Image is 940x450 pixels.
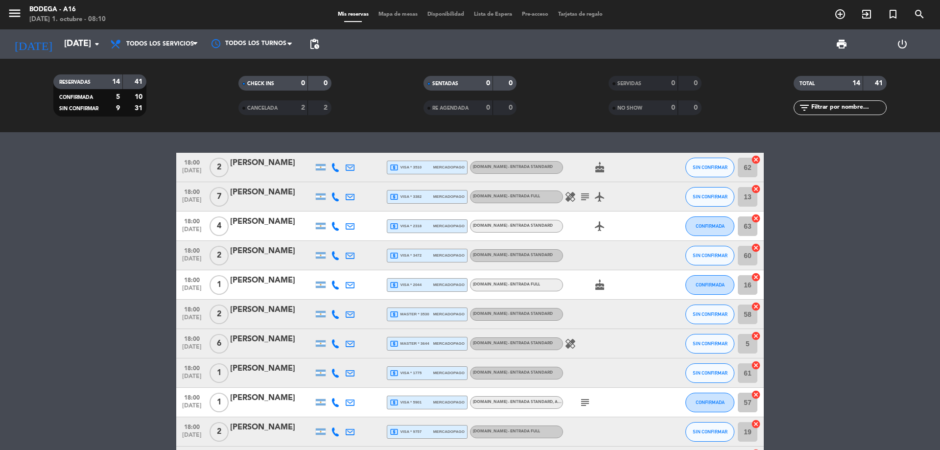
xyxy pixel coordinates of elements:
[861,8,872,20] i: exit_to_app
[473,165,553,169] span: [DOMAIN_NAME] - Entrada Standard
[836,38,847,50] span: print
[247,81,274,86] span: CHECK INS
[696,282,725,287] span: CONFIRMADA
[230,421,313,434] div: [PERSON_NAME]
[486,104,490,111] strong: 0
[180,186,204,197] span: 18:00
[914,8,925,20] i: search
[210,422,229,442] span: 2
[135,78,144,85] strong: 41
[696,223,725,229] span: CONFIRMADA
[594,279,606,291] i: cake
[473,312,553,316] span: [DOMAIN_NAME] - Entrada Standard
[696,400,725,405] span: CONFIRMADA
[852,80,860,87] strong: 14
[210,216,229,236] span: 4
[564,338,576,350] i: healing
[59,106,98,111] span: SIN CONFIRMAR
[433,282,465,288] span: mercadopago
[751,302,761,311] i: cancel
[180,244,204,256] span: 18:00
[473,194,540,198] span: [DOMAIN_NAME] - Entrada Full
[751,272,761,282] i: cancel
[180,391,204,403] span: 18:00
[473,400,577,404] span: [DOMAIN_NAME] - Entrada Standard
[390,339,399,348] i: local_atm
[473,224,553,228] span: [DOMAIN_NAME] - Entrada Standard
[230,274,313,287] div: [PERSON_NAME]
[180,362,204,373] span: 18:00
[685,334,734,354] button: SIN CONFIRMAR
[180,226,204,237] span: [DATE]
[324,104,329,111] strong: 2
[180,432,204,443] span: [DATE]
[433,399,465,405] span: mercadopago
[509,104,515,111] strong: 0
[180,167,204,179] span: [DATE]
[579,397,591,408] i: subject
[486,80,490,87] strong: 0
[685,187,734,207] button: SIN CONFIRMAR
[517,12,553,17] span: Pre-acceso
[230,304,313,316] div: [PERSON_NAME]
[390,281,422,289] span: visa * 2044
[180,274,204,285] span: 18:00
[390,251,422,260] span: visa * 3472
[390,281,399,289] i: local_atm
[694,104,700,111] strong: 0
[390,163,399,172] i: local_atm
[135,94,144,100] strong: 10
[390,163,422,172] span: visa * 3510
[210,334,229,354] span: 6
[230,215,313,228] div: [PERSON_NAME]
[180,256,204,267] span: [DATE]
[247,106,278,111] span: CANCELADA
[390,398,422,407] span: visa * 5901
[230,186,313,199] div: [PERSON_NAME]
[594,220,606,232] i: airplanemode_active
[671,80,675,87] strong: 0
[230,392,313,404] div: [PERSON_NAME]
[553,12,608,17] span: Tarjetas de regalo
[210,158,229,177] span: 2
[685,422,734,442] button: SIN CONFIRMAR
[210,187,229,207] span: 7
[180,215,204,226] span: 18:00
[693,165,728,170] span: SIN CONFIRMAR
[180,332,204,344] span: 18:00
[433,252,465,259] span: mercadopago
[180,285,204,296] span: [DATE]
[333,12,374,17] span: Mis reservas
[433,340,465,347] span: mercadopago
[390,310,429,319] span: master * 3530
[693,341,728,346] span: SIN CONFIRMAR
[617,106,642,111] span: NO SHOW
[210,305,229,324] span: 2
[59,95,93,100] span: CONFIRMADA
[553,400,577,404] span: , ARS 25.000
[432,106,469,111] span: RE AGENDADA
[579,191,591,203] i: subject
[301,80,305,87] strong: 0
[671,104,675,111] strong: 0
[230,245,313,258] div: [PERSON_NAME]
[308,38,320,50] span: pending_actions
[685,363,734,383] button: SIN CONFIRMAR
[390,222,422,231] span: visa * 2318
[301,104,305,111] strong: 2
[751,184,761,194] i: cancel
[210,275,229,295] span: 1
[210,393,229,412] span: 1
[390,369,399,378] i: local_atm
[693,253,728,258] span: SIN CONFIRMAR
[390,222,399,231] i: local_atm
[390,339,429,348] span: master * 3644
[799,81,815,86] span: TOTAL
[896,38,908,50] i: power_settings_new
[693,370,728,376] span: SIN CONFIRMAR
[594,191,606,203] i: airplanemode_active
[180,197,204,208] span: [DATE]
[135,105,144,112] strong: 31
[433,370,465,376] span: mercadopago
[433,223,465,229] span: mercadopago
